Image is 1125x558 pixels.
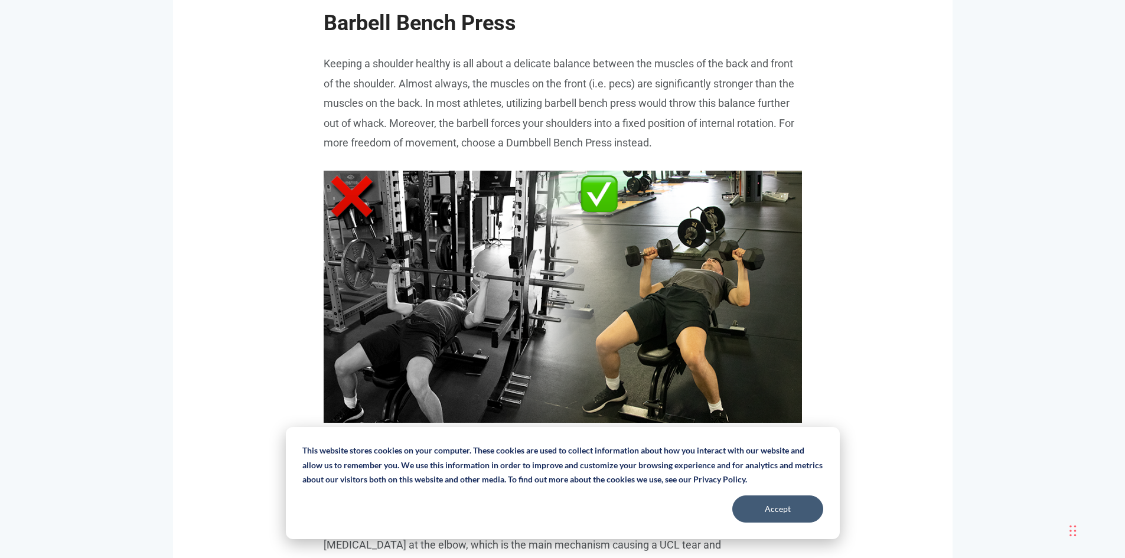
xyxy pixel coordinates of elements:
span: Barbell Bench Press [324,11,516,35]
div: Cookie banner [286,427,840,539]
iframe: Chat Widget [957,430,1125,558]
button: Accept [732,495,823,523]
p: Keeping a shoulder healthy is all about a delicate balance between the muscles of the back and fr... [324,54,802,152]
p: This website stores cookies on your computer. These cookies are used to collect information about... [302,443,823,487]
img: bench vs dumbell [324,171,802,423]
div: Drag [1069,513,1077,549]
